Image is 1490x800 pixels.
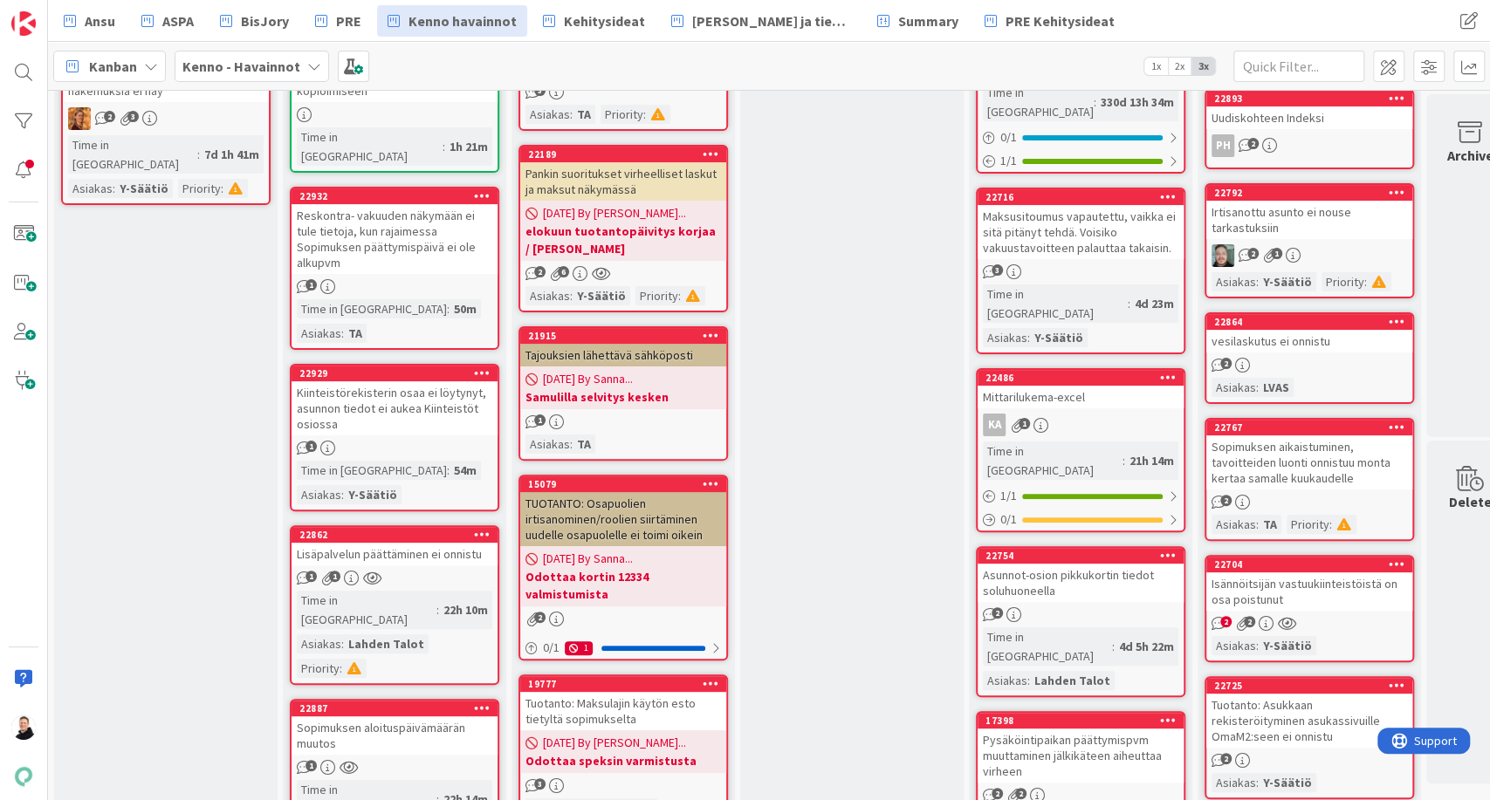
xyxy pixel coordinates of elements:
div: PH [1206,134,1412,157]
span: 2 [1220,358,1232,369]
div: 22189Pankin suoritukset virheelliset laskut ja maksut näkymässä [520,147,726,201]
span: 2 [1247,248,1259,259]
span: Support [37,3,79,24]
span: : [113,179,115,198]
div: Time in [GEOGRAPHIC_DATA] [983,627,1112,666]
div: Priority [1287,515,1329,534]
div: 22h 10m [439,600,492,619]
div: Asunnot-osion pikkukortin tiedot soluhuoneella [978,564,1184,602]
div: 22864 [1214,316,1412,328]
span: [DATE] By [PERSON_NAME]... [543,204,686,222]
a: Kehitysideat [532,5,656,37]
span: 2 [1015,788,1027,799]
span: 3 [534,85,546,96]
span: 1 [1271,248,1282,259]
span: : [1256,378,1259,397]
a: BisJory [209,5,299,37]
span: : [1329,515,1332,534]
a: Summary [867,5,969,37]
div: 22725 [1206,678,1412,694]
div: Sopimuksen aloituspäivämäärän muutos [292,716,498,755]
span: 2 [1220,495,1232,506]
div: 330d 13h 34m [1096,92,1178,112]
div: 22887 [299,702,498,715]
div: Asiakas [525,105,570,124]
div: 19777 [528,678,726,690]
div: 1 [565,641,593,655]
span: 2 [534,612,546,623]
div: Asiakas [297,634,341,653]
div: 22704Isännöitsijän vastuukiinteistöistä on osa poistunut [1206,557,1412,611]
span: : [570,286,573,305]
span: : [447,299,450,318]
div: TA [344,324,367,343]
div: 22929 [292,366,498,381]
div: 22189 [528,148,726,161]
span: 0 / 1 [543,639,560,657]
div: Time in [GEOGRAPHIC_DATA] [983,284,1128,323]
span: 1 [306,760,317,771]
div: 54m [450,461,481,480]
span: 2 [1220,616,1232,627]
b: Samulilla selvitys kesken [525,388,721,406]
div: Asiakas [1212,272,1256,291]
div: vesilaskutus ei onnistu [1206,330,1412,352]
span: : [1123,451,1125,470]
div: Priority [297,659,340,678]
div: 22725Tuotanto: Asukkaan rekisteröityminen asukassivuille OmaM2:seen ei onnistu [1206,678,1412,748]
span: 2 [1220,753,1232,764]
div: Sopimuksen aikaistuminen, tavoitteiden luonti onnistuu monta kertaa samalle kuukaudelle [1206,435,1412,489]
a: 22792Irtisanottu asunto ei nouse tarkastuksiinVPAsiakas:Y-SäätiöPriority: [1205,183,1414,298]
span: 1 / 1 [1000,152,1017,170]
div: 17398 [985,715,1184,727]
span: 2 [992,788,1003,799]
div: 22864 [1206,314,1412,330]
div: 22754 [978,548,1184,564]
span: BisJory [241,10,289,31]
div: 22932 [299,190,498,202]
div: 22862Lisäpalvelun päättäminen ei onnistu [292,527,498,565]
div: Pankin suoritukset virheelliset laskut ja maksut näkymässä [520,162,726,201]
div: 1/1 [978,150,1184,172]
div: Uudiskohteen Indeksi [1206,106,1412,129]
div: 22887 [292,701,498,716]
a: Hakemuksien rajaamisessa ongelmia, hakemuksia ei näyTLTime in [GEOGRAPHIC_DATA]:7d 1h 41mAsiakas:... [61,46,271,205]
div: TA [1259,515,1281,534]
div: Y-Säätiö [1030,328,1088,347]
span: 2 [992,607,1003,619]
div: Tajouksien lähettävä sähköposti [520,344,726,366]
span: 3 [534,778,546,790]
span: : [1256,515,1259,534]
div: Lisäpalvelun päättäminen ei onnistu [292,543,498,565]
div: 22893 [1214,92,1412,105]
div: 4d 5h 22m [1115,637,1178,656]
a: 22486Mittarilukema-excelKATime in [GEOGRAPHIC_DATA]:21h 14m1/10/1 [976,368,1185,532]
span: : [643,105,646,124]
span: 1 [329,571,340,582]
span: [DATE] By Sanna... [543,370,633,388]
span: : [197,145,200,164]
div: Asiakas [68,179,113,198]
span: 0 / 1 [1000,510,1017,529]
span: : [221,179,223,198]
div: 7d 1h 41m [200,145,264,164]
div: Y-Säätiö [344,485,402,504]
a: Ansu [53,5,126,37]
span: : [1364,272,1367,291]
a: 22767Sopimuksen aikaistuminen, tavoitteiden luonti onnistuu monta kertaa samalle kuukaudelleAsiak... [1205,418,1414,541]
span: 3 [127,111,139,122]
a: 22864vesilaskutus ei onnistuAsiakas:LVAS [1205,312,1414,404]
div: 22792 [1206,185,1412,201]
div: Tuotanto: Maksulajin käytön esto tietyltä sopimukselta [520,692,726,730]
span: 2 [1247,138,1259,149]
div: 22932Reskontra- vakuuden näkymään ei tule tietoja, kun rajaimessa Sopimuksen päättymispäivä ei ol... [292,188,498,274]
div: Asiakas [297,324,341,343]
div: 22704 [1206,557,1412,572]
a: 22893Uudiskohteen IndeksiPH [1205,89,1414,169]
div: Y-Säätiö [1259,773,1316,792]
div: 1h 21m [445,137,492,156]
span: 0 / 1 [1000,128,1017,147]
div: 15079 [520,476,726,492]
div: 22704 [1214,558,1412,571]
div: 21h 14m [1125,451,1178,470]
